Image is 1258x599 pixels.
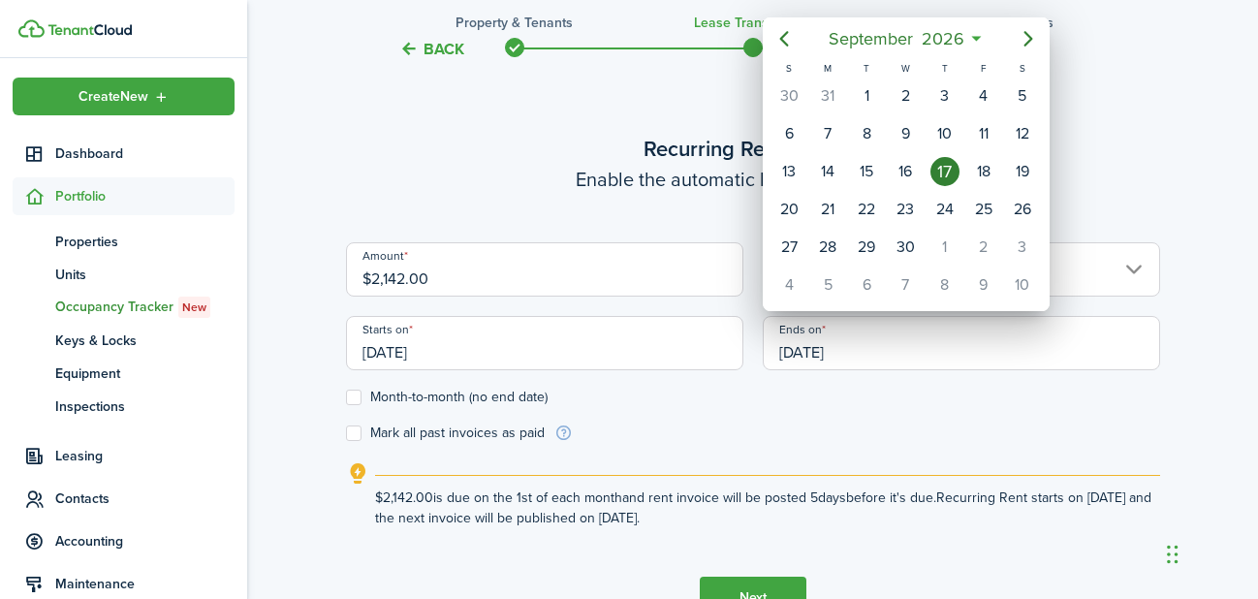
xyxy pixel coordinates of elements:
[770,60,808,77] div: S
[852,119,881,148] div: Tuesday, September 8, 2026
[813,233,842,262] div: Monday, September 28, 2026
[1007,119,1036,148] div: Saturday, September 12, 2026
[852,157,881,186] div: Tuesday, September 15, 2026
[929,157,959,186] div: Thursday, September 17, 2026
[847,60,886,77] div: T
[1007,81,1036,110] div: Saturday, September 5, 2026
[774,119,803,148] div: Sunday, September 6, 2026
[968,270,997,299] div: Friday, October 9, 2026
[774,157,803,186] div: Sunday, September 13, 2026
[808,60,847,77] div: M
[774,195,803,224] div: Sunday, September 20, 2026
[852,233,881,262] div: Tuesday, September 29, 2026
[765,19,803,58] mbsc-button: Previous page
[929,270,959,299] div: Thursday, October 8, 2026
[929,119,959,148] div: Thursday, September 10, 2026
[1002,60,1041,77] div: S
[929,81,959,110] div: Thursday, September 3, 2026
[813,81,842,110] div: Monday, August 31, 2026
[1007,270,1036,299] div: Saturday, October 10, 2026
[891,233,920,262] div: Wednesday, September 30, 2026
[852,270,881,299] div: Tuesday, October 6, 2026
[968,157,997,186] div: Friday, September 18, 2026
[886,60,925,77] div: W
[925,60,963,77] div: T
[852,81,881,110] div: Tuesday, September 1, 2026
[774,81,803,110] div: Sunday, August 30, 2026
[917,21,968,56] span: 2026
[813,195,842,224] div: Monday, September 21, 2026
[963,60,1002,77] div: F
[813,270,842,299] div: Monday, October 5, 2026
[891,157,920,186] div: Wednesday, September 16, 2026
[774,233,803,262] div: Sunday, September 27, 2026
[891,119,920,148] div: Wednesday, September 9, 2026
[774,270,803,299] div: Sunday, October 4, 2026
[1009,19,1048,58] mbsc-button: Next page
[929,233,959,262] div: Thursday, October 1, 2026
[824,21,917,56] span: September
[968,81,997,110] div: Friday, September 4, 2026
[816,21,976,56] mbsc-button: September2026
[1007,195,1036,224] div: Saturday, September 26, 2026
[852,195,881,224] div: Tuesday, September 22, 2026
[1007,233,1036,262] div: Saturday, October 3, 2026
[891,195,920,224] div: Wednesday, September 23, 2026
[891,81,920,110] div: Wednesday, September 2, 2026
[1007,157,1036,186] div: Saturday, September 19, 2026
[968,195,997,224] div: Friday, September 25, 2026
[968,233,997,262] div: Friday, October 2, 2026
[891,270,920,299] div: Wednesday, October 7, 2026
[813,157,842,186] div: Monday, September 14, 2026
[968,119,997,148] div: Friday, September 11, 2026
[813,119,842,148] div: Monday, September 7, 2026
[929,195,959,224] div: Thursday, September 24, 2026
